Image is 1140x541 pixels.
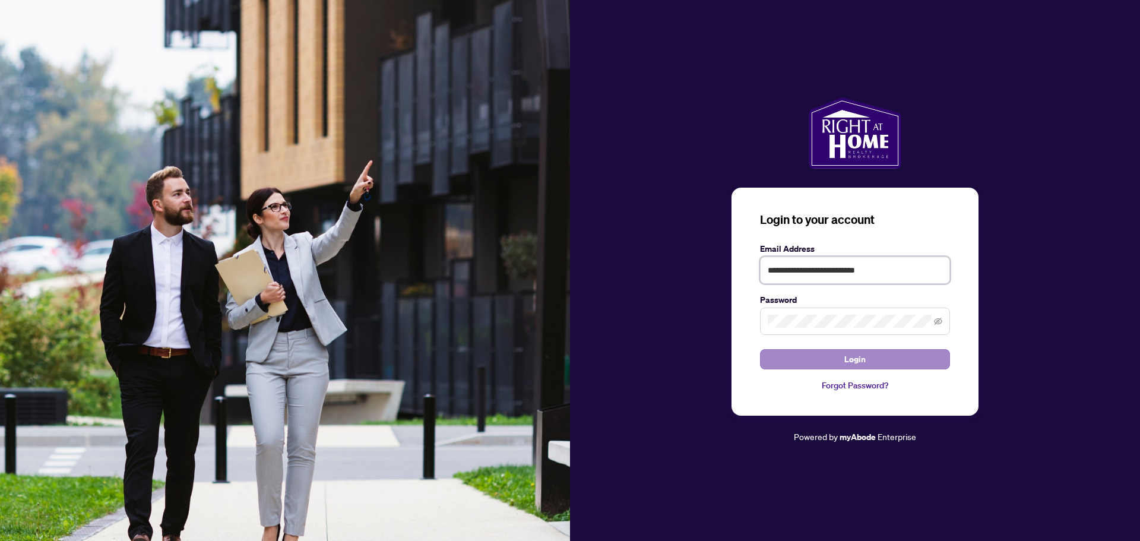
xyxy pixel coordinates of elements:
[794,431,838,442] span: Powered by
[760,379,950,392] a: Forgot Password?
[840,431,876,444] a: myAbode
[760,349,950,369] button: Login
[760,293,950,306] label: Password
[760,211,950,228] h3: Login to your account
[809,97,901,169] img: ma-logo
[878,431,916,442] span: Enterprise
[844,350,866,369] span: Login
[760,242,950,255] label: Email Address
[934,317,942,325] span: eye-invisible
